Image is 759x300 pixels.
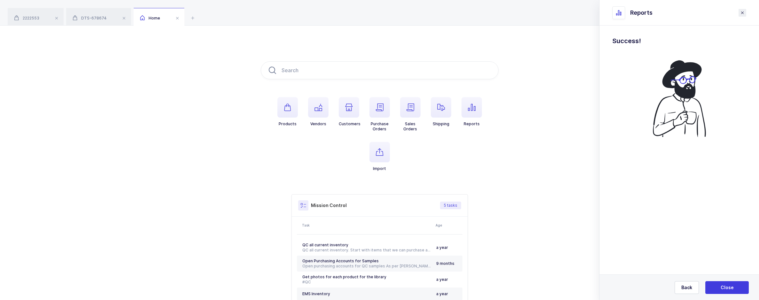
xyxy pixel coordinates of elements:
[436,277,448,282] span: a year
[311,202,347,209] h3: Mission Control
[436,223,461,228] div: Age
[705,281,749,294] button: Close
[431,97,451,127] button: Shipping
[369,142,390,171] button: Import
[339,97,360,127] button: Customers
[644,56,715,141] img: coffee.svg
[461,97,482,127] button: Reports
[302,248,431,253] div: QC all current inventory. Start with items that we can purchase a sample from Schein. #[GEOGRAPHI...
[721,284,734,291] span: Close
[302,291,330,296] span: EMS Inventory
[302,223,432,228] div: Task
[302,242,348,247] span: QC all current inventory
[14,16,39,20] span: 2222553
[739,9,746,17] button: close drawer
[612,36,746,46] h1: Success!
[302,258,379,263] span: Open Purchasing Accounts for Samples
[675,281,699,294] button: Back
[444,203,457,208] span: 5 tasks
[302,264,431,269] div: Open purchasing accounts for QC samples As per [PERSON_NAME], we had an account with [PERSON_NAME...
[308,97,329,127] button: Vendors
[436,245,448,250] span: a year
[73,16,107,20] span: DTS-678674
[436,291,448,296] span: a year
[400,97,421,132] button: SalesOrders
[302,274,386,279] span: Get photos for each product for the library
[302,280,431,285] div: #QC
[369,97,390,132] button: PurchaseOrders
[681,284,692,291] span: Back
[277,97,298,127] button: Products
[436,261,454,266] span: 9 months
[630,9,653,17] span: Reports
[261,61,499,79] input: Search
[140,16,160,20] span: Home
